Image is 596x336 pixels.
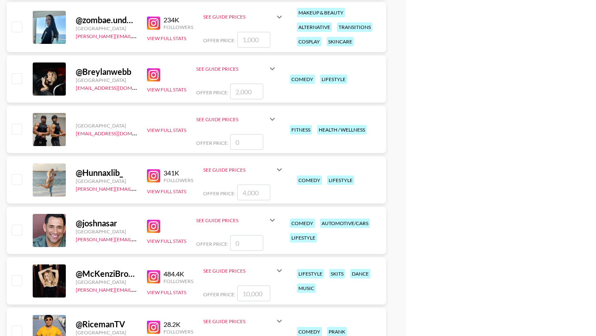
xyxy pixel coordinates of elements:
div: automotive/cars [320,218,370,228]
div: See Guide Prices [203,167,274,173]
div: See Guide Prices [203,160,284,180]
span: Offer Price: [196,241,228,247]
div: Followers [163,278,193,284]
input: 10,000 [237,286,270,301]
button: View Full Stats [147,127,186,133]
span: Offer Price: [196,89,228,96]
button: View Full Stats [147,289,186,295]
div: See Guide Prices [196,217,267,223]
div: dance [350,269,370,278]
input: 1,000 [237,32,270,48]
div: [GEOGRAPHIC_DATA] [76,122,137,129]
a: [PERSON_NAME][EMAIL_ADDRESS][DOMAIN_NAME] [76,235,198,242]
div: 28.2K [163,320,193,329]
div: See Guide Prices [196,109,277,129]
div: See Guide Prices [203,7,284,27]
div: Followers [163,24,193,30]
div: comedy [290,218,315,228]
a: [EMAIL_ADDRESS][DOMAIN_NAME] [76,83,159,91]
div: [GEOGRAPHIC_DATA] [76,329,137,336]
span: Offer Price: [203,291,236,298]
div: lifestyle [320,74,347,84]
div: See Guide Prices [196,210,277,230]
div: @ Breylanwebb [76,67,137,77]
img: Instagram [147,169,160,182]
div: cosplay [297,37,322,46]
div: 484.4K [163,270,193,278]
div: skits [329,269,345,278]
div: fitness [290,125,312,134]
div: Followers [163,177,193,183]
div: alternative [297,22,332,32]
a: [EMAIL_ADDRESS][DOMAIN_NAME] [76,129,159,137]
span: Offer Price: [196,140,228,146]
img: Instagram [147,321,160,334]
div: lifestyle [290,233,317,242]
div: [GEOGRAPHIC_DATA] [76,25,137,31]
div: @ RicemanTV [76,319,137,329]
span: Offer Price: [203,190,236,197]
div: 341K [163,169,193,177]
button: View Full Stats [147,35,186,41]
div: transitions [337,22,372,32]
div: See Guide Prices [203,14,274,20]
a: [PERSON_NAME][EMAIL_ADDRESS][DOMAIN_NAME] [76,285,198,293]
div: See Guide Prices [196,116,267,122]
button: View Full Stats [147,86,186,93]
div: comedy [290,74,315,84]
input: 0 [230,235,263,251]
div: @ McKenziBrooke [76,269,137,279]
div: See Guide Prices [203,318,274,324]
div: music [297,283,316,293]
input: 4,000 [237,185,270,200]
div: See Guide Prices [196,59,277,79]
div: @ zombae.undead [76,15,137,25]
div: See Guide Prices [203,268,274,274]
a: [PERSON_NAME][EMAIL_ADDRESS][DOMAIN_NAME] [76,31,198,39]
div: @ Hunnaxlib_ [76,168,137,178]
div: 234K [163,16,193,24]
div: lifestyle [327,175,354,185]
div: [GEOGRAPHIC_DATA] [76,228,137,235]
div: makeup & beauty [297,8,345,17]
div: [GEOGRAPHIC_DATA] [76,178,137,184]
div: [GEOGRAPHIC_DATA] [76,77,137,83]
button: View Full Stats [147,238,186,244]
div: health / wellness [317,125,367,134]
input: 0 [230,134,263,150]
div: comedy [297,175,322,185]
img: Instagram [147,270,160,283]
img: Instagram [147,220,160,233]
a: [PERSON_NAME][EMAIL_ADDRESS][DOMAIN_NAME] [76,184,198,192]
button: View Full Stats [147,188,186,194]
div: skincare [327,37,354,46]
input: 2,000 [230,84,263,99]
div: Followers [163,329,193,335]
div: See Guide Prices [196,66,267,72]
img: Instagram [147,68,160,82]
div: See Guide Prices [203,311,284,331]
div: See Guide Prices [203,261,284,281]
div: [GEOGRAPHIC_DATA] [76,279,137,285]
div: lifestyle [297,269,324,278]
span: Offer Price: [203,37,236,43]
div: @ joshnasar [76,218,137,228]
img: Instagram [147,17,160,30]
